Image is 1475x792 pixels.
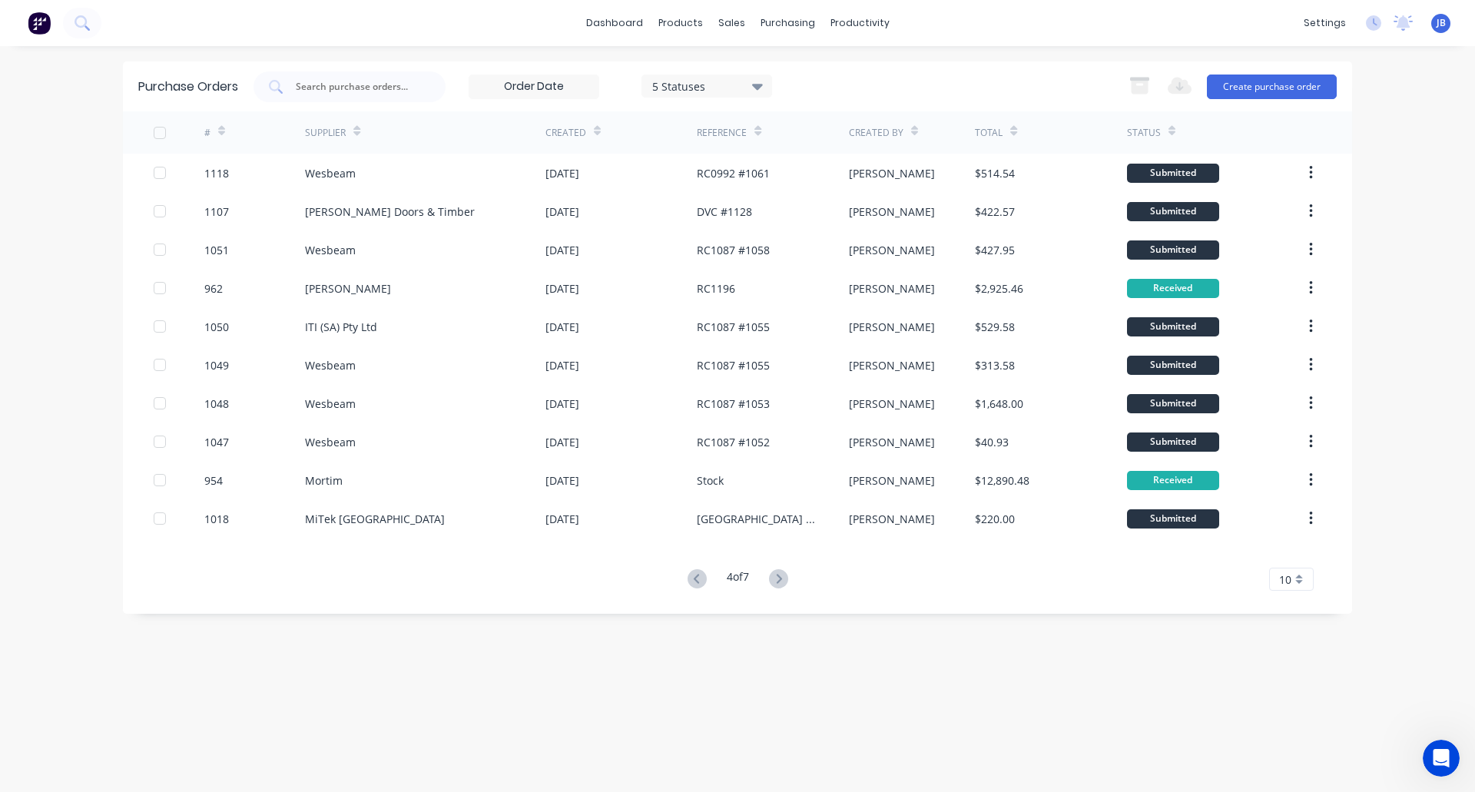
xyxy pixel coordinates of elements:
[711,12,753,35] div: sales
[849,472,935,489] div: [PERSON_NAME]
[975,357,1015,373] div: $313.58
[545,165,579,181] div: [DATE]
[849,319,935,335] div: [PERSON_NAME]
[545,126,586,140] div: Created
[204,280,223,297] div: 962
[697,242,770,258] div: RC1087 #1058
[204,319,229,335] div: 1050
[545,242,579,258] div: [DATE]
[1127,317,1219,336] div: Submitted
[1207,75,1337,99] button: Create purchase order
[545,357,579,373] div: [DATE]
[305,472,343,489] div: Mortim
[545,511,579,527] div: [DATE]
[975,511,1015,527] div: $220.00
[545,204,579,220] div: [DATE]
[1127,394,1219,413] div: Submitted
[975,396,1023,412] div: $1,648.00
[204,472,223,489] div: 954
[305,396,356,412] div: Wesbeam
[204,396,229,412] div: 1048
[849,280,935,297] div: [PERSON_NAME]
[545,472,579,489] div: [DATE]
[305,280,391,297] div: [PERSON_NAME]
[545,319,579,335] div: [DATE]
[305,165,356,181] div: Wesbeam
[697,357,770,373] div: RC1087 #1055
[204,511,229,527] div: 1018
[753,12,823,35] div: purchasing
[305,204,475,220] div: [PERSON_NAME] Doors & Timber
[1296,12,1354,35] div: settings
[305,242,356,258] div: Wesbeam
[975,434,1009,450] div: $40.93
[294,79,422,94] input: Search purchase orders...
[1127,202,1219,221] div: Submitted
[28,12,51,35] img: Factory
[727,568,749,591] div: 4 of 7
[975,204,1015,220] div: $422.57
[204,165,229,181] div: 1118
[1127,240,1219,260] div: Submitted
[697,126,747,140] div: Reference
[545,396,579,412] div: [DATE]
[849,511,935,527] div: [PERSON_NAME]
[1127,356,1219,375] div: Submitted
[1423,740,1460,777] iframe: Intercom live chat
[849,242,935,258] div: [PERSON_NAME]
[204,357,229,373] div: 1049
[1127,279,1219,298] div: Received
[305,126,346,140] div: Supplier
[545,280,579,297] div: [DATE]
[849,126,903,140] div: Created By
[975,242,1015,258] div: $427.95
[849,357,935,373] div: [PERSON_NAME]
[823,12,897,35] div: productivity
[697,319,770,335] div: RC1087 #1055
[204,434,229,450] div: 1047
[545,434,579,450] div: [DATE]
[975,319,1015,335] div: $529.58
[975,126,1003,140] div: Total
[697,165,770,181] div: RC0992 #1061
[305,434,356,450] div: Wesbeam
[849,165,935,181] div: [PERSON_NAME]
[849,434,935,450] div: [PERSON_NAME]
[1127,432,1219,452] div: Submitted
[975,472,1029,489] div: $12,890.48
[1127,509,1219,529] div: Submitted
[305,357,356,373] div: Wesbeam
[975,280,1023,297] div: $2,925.46
[305,319,377,335] div: ITI (SA) Pty Ltd
[578,12,651,35] a: dashboard
[1127,164,1219,183] div: Submitted
[651,12,711,35] div: products
[204,242,229,258] div: 1051
[1437,16,1446,30] span: JB
[849,204,935,220] div: [PERSON_NAME]
[305,511,445,527] div: MiTek [GEOGRAPHIC_DATA]
[204,126,210,140] div: #
[975,165,1015,181] div: $514.54
[697,396,770,412] div: RC1087 #1053
[1127,126,1161,140] div: Status
[1127,471,1219,490] div: Received
[697,511,817,527] div: [GEOGRAPHIC_DATA] T1B on site reco
[1279,572,1291,588] span: 10
[697,204,752,220] div: DVC #1128
[697,280,735,297] div: RC1196
[652,78,762,94] div: 5 Statuses
[469,75,598,98] input: Order Date
[697,434,770,450] div: RC1087 #1052
[138,78,238,96] div: Purchase Orders
[849,396,935,412] div: [PERSON_NAME]
[697,472,724,489] div: Stock
[204,204,229,220] div: 1107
